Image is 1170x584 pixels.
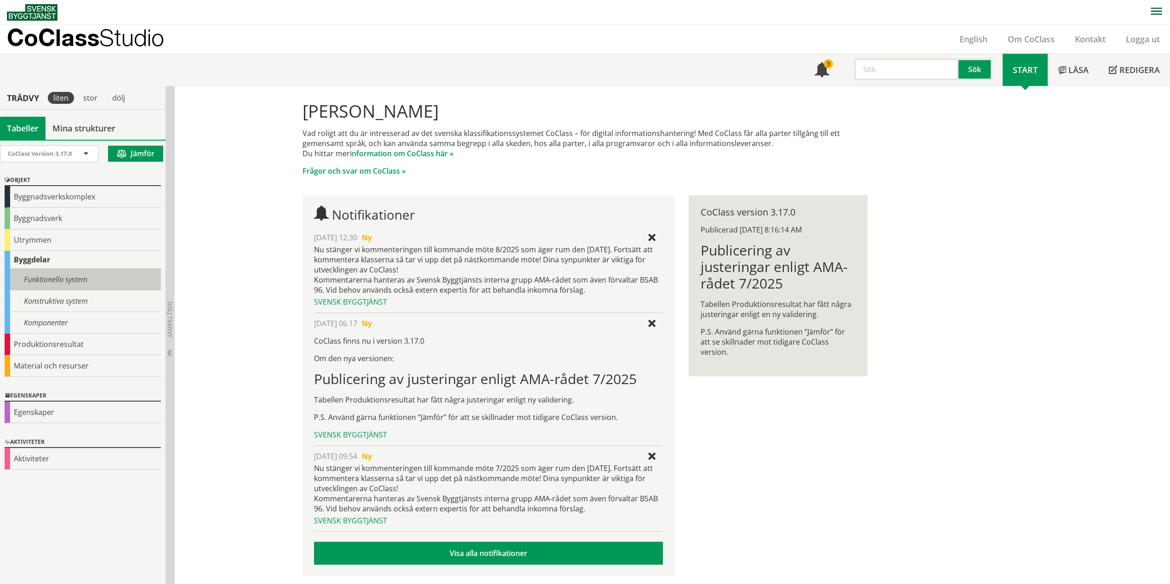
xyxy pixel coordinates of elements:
[2,93,44,103] div: Trädvy
[107,92,131,104] div: dölj
[314,412,663,422] p: P.S. Använd gärna funktionen ”Jämför” för att se skillnader mot tidigare CoClass version.
[314,430,663,440] div: Svensk Byggtjänst
[5,251,161,269] div: Byggdelar
[314,395,663,405] p: Tabellen Produktionsresultat har fått några justeringar enligt ny validering.
[302,101,868,121] h1: [PERSON_NAME]
[854,58,959,80] input: Sök
[46,117,122,140] a: Mina strukturer
[5,391,161,402] div: Egenskaper
[314,516,663,526] div: Svensk Byggtjänst
[302,128,868,159] p: Vad roligt att du är intresserad av det svenska klassifikationssystemet CoClass – för digital inf...
[815,63,829,78] span: Notifikationer
[1068,64,1089,75] span: Läsa
[314,336,663,346] p: CoClass finns nu i version 3.17.0
[7,25,184,53] a: CoClassStudio
[48,92,74,104] div: liten
[805,54,839,86] a: 3
[5,402,161,423] div: Egenskaper
[701,225,856,235] div: Publicerad [DATE] 8:16:14 AM
[5,208,161,229] div: Byggnadsverk
[5,269,161,290] div: Funktionella system
[5,448,161,470] div: Aktiviteter
[5,355,161,377] div: Material och resurser
[362,451,372,461] span: Ny
[5,186,161,208] div: Byggnadsverkskomplex
[959,58,993,80] button: Sök
[108,146,163,162] button: Jämför
[949,34,998,45] a: English
[362,318,372,329] span: Ny
[7,32,164,43] p: CoClass
[302,166,406,176] a: Frågor och svar om CoClass »
[1116,34,1170,45] a: Logga ut
[314,297,663,307] div: Svensk Byggtjänst
[314,232,357,243] span: [DATE] 12.30
[1065,34,1116,45] a: Kontakt
[332,206,415,223] span: Notifikationer
[314,318,357,329] span: [DATE] 06.17
[701,242,856,292] h1: Publicering av justeringar enligt AMA-rådet 7/2025
[166,301,174,337] span: Dölj trädvy
[1099,54,1170,86] a: Redigera
[1048,54,1099,86] a: Läsa
[998,34,1065,45] a: Om CoClass
[7,4,57,21] img: Svensk Byggtjänst
[701,299,856,319] p: Tabellen Produktionsresultat har fått några justeringar enligt en ny validering.
[5,229,161,251] div: Utrymmen
[314,542,663,565] a: Visa alla notifikationer
[314,463,663,514] div: Nu stänger vi kommenteringen till kommande möte 7/2025 som äger rum den [DATE]. Fortsätt att komm...
[362,232,372,243] span: Ny
[8,149,72,158] span: CoClass Version 3.17.0
[5,312,161,334] div: Komponenter
[1013,64,1038,75] span: Start
[701,327,856,357] p: P.S. Använd gärna funktionen ”Jämför” för att se skillnader mot tidigare CoClass version.
[701,207,856,217] div: CoClass version 3.17.0
[78,92,103,104] div: stor
[314,451,357,461] span: [DATE] 09.54
[1119,64,1160,75] span: Redigera
[1003,54,1048,86] a: Start
[5,290,161,312] div: Konstruktiva system
[5,437,161,448] div: Aktiviteter
[314,244,663,295] div: Nu stänger vi kommenteringen till kommande möte 8/2025 som äger rum den [DATE]. Fortsätt att komm...
[824,59,833,68] div: 3
[314,353,663,363] p: Om den nya versionen:
[314,371,663,387] h1: Publicering av justeringar enligt AMA-rådet 7/2025
[99,24,164,51] span: Studio
[5,175,161,186] div: Objekt
[350,148,454,159] a: information om CoClass här »
[5,334,161,355] div: Produktionsresultat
